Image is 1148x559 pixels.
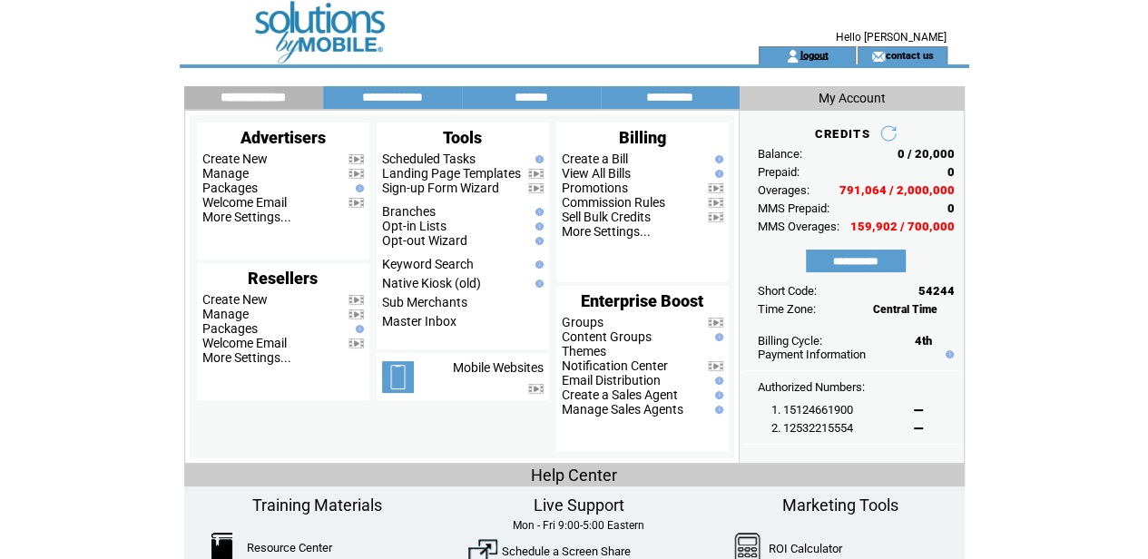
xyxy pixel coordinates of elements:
[528,384,544,394] img: video.png
[531,260,544,269] img: help.gif
[941,350,954,358] img: help.gif
[562,152,628,166] a: Create a Bill
[562,166,631,181] a: View All Bills
[348,295,364,305] img: video.png
[814,127,869,141] span: CREDITS
[758,183,809,197] span: Overages:
[562,210,651,224] a: Sell Bulk Credits
[562,224,651,239] a: More Settings...
[918,284,955,298] span: 54244
[562,344,606,358] a: Themes
[202,350,291,365] a: More Settings...
[562,358,668,373] a: Notification Center
[850,220,955,233] span: 159,902 / 700,000
[873,303,937,316] span: Central Time
[240,128,326,147] span: Advertisers
[382,233,467,248] a: Opt-out Wizard
[348,338,364,348] img: video.png
[562,387,678,402] a: Create a Sales Agent
[502,544,631,558] a: Schedule a Screen Share
[382,152,476,166] a: Scheduled Tasks
[819,91,886,105] span: My Account
[758,302,816,316] span: Time Zone:
[711,406,723,414] img: help.gif
[531,279,544,288] img: help.gif
[562,402,683,417] a: Manage Sales Agents
[758,348,866,361] a: Payment Information
[562,315,603,329] a: Groups
[531,222,544,230] img: help.gif
[771,421,853,435] span: 2. 12532215554
[758,201,829,215] span: MMS Prepaid:
[348,154,364,164] img: video.png
[382,295,467,309] a: Sub Merchants
[202,321,258,336] a: Packages
[348,309,364,319] img: video.png
[769,542,842,555] a: ROI Calculator
[248,269,318,288] span: Resellers
[898,147,955,161] span: 0 / 20,000
[800,49,828,61] a: logout
[443,128,482,147] span: Tools
[708,361,723,371] img: video.png
[202,210,291,224] a: More Settings...
[382,204,436,219] a: Branches
[531,466,617,485] span: Help Center
[711,391,723,399] img: help.gif
[562,181,628,195] a: Promotions
[711,333,723,341] img: help.gif
[758,334,822,348] span: Billing Cycle:
[382,314,456,329] a: Master Inbox
[531,155,544,163] img: help.gif
[771,403,853,417] span: 1. 15124661900
[711,377,723,385] img: help.gif
[758,284,817,298] span: Short Code:
[758,147,802,161] span: Balance:
[453,360,544,375] a: Mobile Websites
[202,307,249,321] a: Manage
[382,219,446,233] a: Opt-in Lists
[202,336,287,350] a: Welcome Email
[947,165,955,179] span: 0
[562,373,661,387] a: Email Distribution
[581,291,703,310] span: Enterprise Boost
[382,181,499,195] a: Sign-up Form Wizard
[533,495,623,515] span: Live Support
[915,334,932,348] span: 4th
[758,380,865,394] span: Authorized Numbers:
[758,165,800,179] span: Prepaid:
[351,325,364,333] img: help.gif
[531,237,544,245] img: help.gif
[252,495,382,515] span: Training Materials
[836,31,947,44] span: Hello [PERSON_NAME]
[531,208,544,216] img: help.gif
[247,541,332,554] a: Resource Center
[348,198,364,208] img: video.png
[758,220,839,233] span: MMS Overages:
[202,166,249,181] a: Manage
[885,49,933,61] a: contact us
[708,183,723,193] img: video.png
[528,169,544,179] img: video.png
[202,195,287,210] a: Welcome Email
[382,257,474,271] a: Keyword Search
[382,361,414,393] img: mobile-websites.png
[619,128,666,147] span: Billing
[708,318,723,328] img: video.png
[202,152,268,166] a: Create New
[947,201,955,215] span: 0
[528,183,544,193] img: video.png
[708,198,723,208] img: video.png
[839,183,955,197] span: 791,064 / 2,000,000
[786,49,800,64] img: account_icon.gif
[382,276,481,290] a: Native Kiosk (old)
[782,495,898,515] span: Marketing Tools
[202,181,258,195] a: Packages
[513,519,644,532] span: Mon - Fri 9:00-5:00 Eastern
[351,184,364,192] img: help.gif
[711,170,723,178] img: help.gif
[382,166,521,181] a: Landing Page Templates
[562,329,652,344] a: Content Groups
[562,195,665,210] a: Commission Rules
[711,155,723,163] img: help.gif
